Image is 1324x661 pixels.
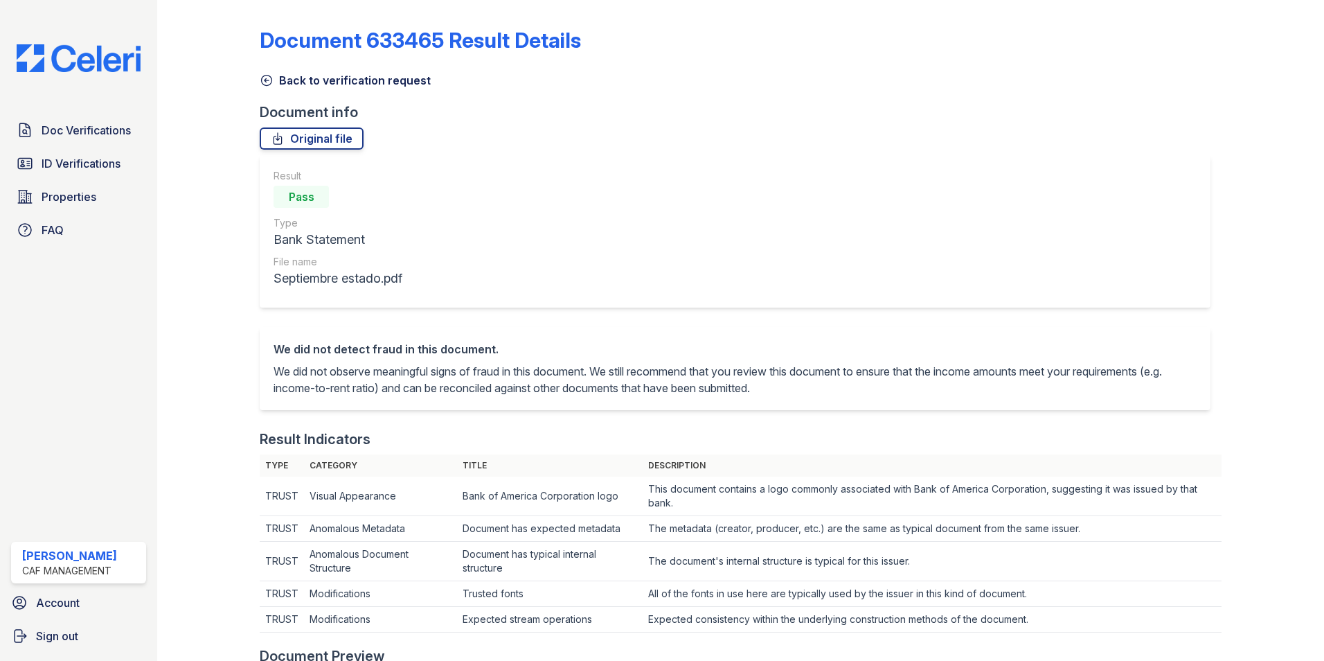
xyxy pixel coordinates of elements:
[260,28,581,53] a: Document 633465 Result Details
[457,542,643,581] td: Document has typical internal structure
[643,516,1222,542] td: The metadata (creator, producer, etc.) are the same as typical document from the same issuer.
[42,188,96,205] span: Properties
[304,516,457,542] td: Anomalous Metadata
[260,430,370,449] div: Result Indicators
[274,255,402,269] div: File name
[274,169,402,183] div: Result
[42,122,131,139] span: Doc Verifications
[22,564,117,578] div: CAF Management
[260,455,304,477] th: Type
[11,183,146,211] a: Properties
[6,589,152,617] a: Account
[457,477,643,516] td: Bank of America Corporation logo
[260,516,304,542] td: TRUST
[260,103,1222,122] div: Document info
[304,542,457,581] td: Anomalous Document Structure
[42,155,120,172] span: ID Verifications
[457,581,643,607] td: Trusted fonts
[42,222,64,238] span: FAQ
[260,581,304,607] td: TRUST
[643,455,1222,477] th: Description
[11,116,146,144] a: Doc Verifications
[643,542,1222,581] td: The document's internal structure is typical for this issuer.
[260,127,364,150] a: Original file
[457,607,643,633] td: Expected stream operations
[643,607,1222,633] td: Expected consistency within the underlying construction methods of the document.
[36,628,78,644] span: Sign out
[274,363,1197,396] p: We did not observe meaningful signs of fraud in this document. We still recommend that you review...
[304,607,457,633] td: Modifications
[260,542,304,581] td: TRUST
[304,581,457,607] td: Modifications
[6,622,152,650] a: Sign out
[260,477,304,516] td: TRUST
[643,477,1222,516] td: This document contains a logo commonly associated with Bank of America Corporation, suggesting it...
[260,72,431,89] a: Back to verification request
[274,269,402,288] div: Septiembre estado.pdf
[457,455,643,477] th: Title
[274,230,402,249] div: Bank Statement
[36,594,80,611] span: Account
[6,44,152,72] img: CE_Logo_Blue-a8612792a0a2168367f1c8372b55b34899dd931a85d93a1a3d3e32e68fde9ad4.png
[11,216,146,244] a: FAQ
[274,216,402,230] div: Type
[274,186,329,208] div: Pass
[11,150,146,177] a: ID Verifications
[304,455,457,477] th: Category
[304,477,457,516] td: Visual Appearance
[260,607,304,633] td: TRUST
[22,547,117,564] div: [PERSON_NAME]
[643,581,1222,607] td: All of the fonts in use here are typically used by the issuer in this kind of document.
[274,341,1197,358] div: We did not detect fraud in this document.
[457,516,643,542] td: Document has expected metadata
